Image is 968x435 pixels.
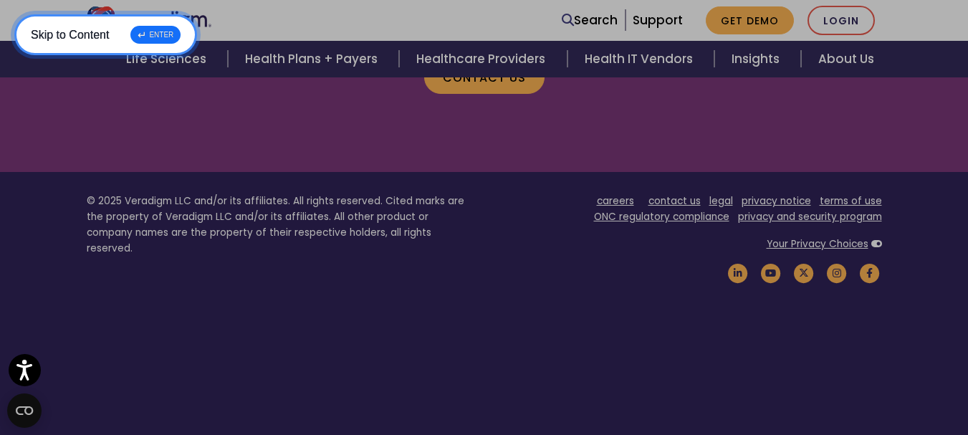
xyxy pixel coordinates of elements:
a: legal [709,194,733,208]
a: careers [597,194,634,208]
a: Health Plans + Payers [228,41,399,77]
a: Life Sciences [109,41,228,77]
a: Get Demo [706,6,794,34]
a: Veradigm YouTube Link [759,266,783,279]
a: Veradigm Twitter Link [792,266,816,279]
a: privacy and security program [738,210,882,224]
p: © 2025 Veradigm LLC and/or its affiliates. All rights reserved. Cited marks are the property of V... [87,193,474,256]
a: terms of use [820,194,882,208]
a: ONC regulatory compliance [594,210,729,224]
a: About Us [801,41,891,77]
a: Search [562,11,618,30]
a: Veradigm Facebook Link [858,266,882,279]
a: Support [633,11,683,29]
a: Your Privacy Choices [767,237,868,251]
a: Veradigm Instagram Link [825,266,849,279]
a: Health IT Vendors [567,41,714,77]
button: Open CMP widget [7,393,42,428]
a: Healthcare Providers [399,41,567,77]
img: Veradigm logo [87,6,212,34]
a: Contact us [424,61,545,94]
a: Veradigm LinkedIn Link [726,266,750,279]
a: Insights [714,41,801,77]
a: privacy notice [742,194,811,208]
a: contact us [648,194,701,208]
a: Login [808,6,875,35]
